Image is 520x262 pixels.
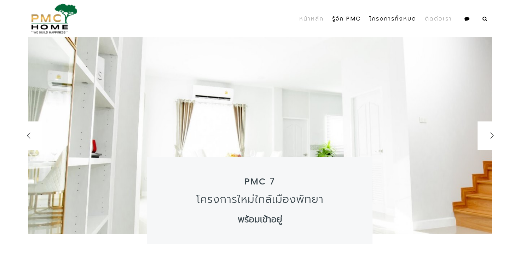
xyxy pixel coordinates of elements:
a: รู้จัก PMC [328,3,365,35]
a: ติดต่อเรา [421,3,456,35]
a: โครงการทั้งหมด [365,3,421,35]
img: pmc-logo [28,4,77,34]
a: หน้าหลัก [295,3,328,35]
div: พร้อมเข้าอยู่ [238,214,282,225]
div: โครงการใหม่ใกล้เมืองพัทยา [173,193,347,206]
div: PMC 7 [244,176,275,187]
